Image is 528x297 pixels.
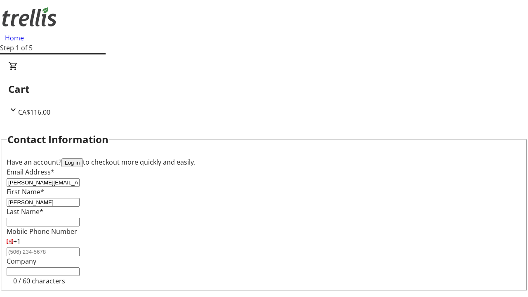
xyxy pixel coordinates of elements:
tr-character-limit: 0 / 60 characters [13,276,65,285]
label: Company [7,257,36,266]
label: Last Name* [7,207,43,216]
label: Mobile Phone Number [7,227,77,236]
label: Email Address* [7,167,54,177]
span: CA$116.00 [18,108,50,117]
h2: Contact Information [7,132,108,147]
h2: Cart [8,82,520,97]
div: Have an account? to checkout more quickly and easily. [7,157,521,167]
label: First Name* [7,187,44,196]
input: (506) 234-5678 [7,247,80,256]
button: Log in [61,158,83,167]
div: CartCA$116.00 [8,61,520,117]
